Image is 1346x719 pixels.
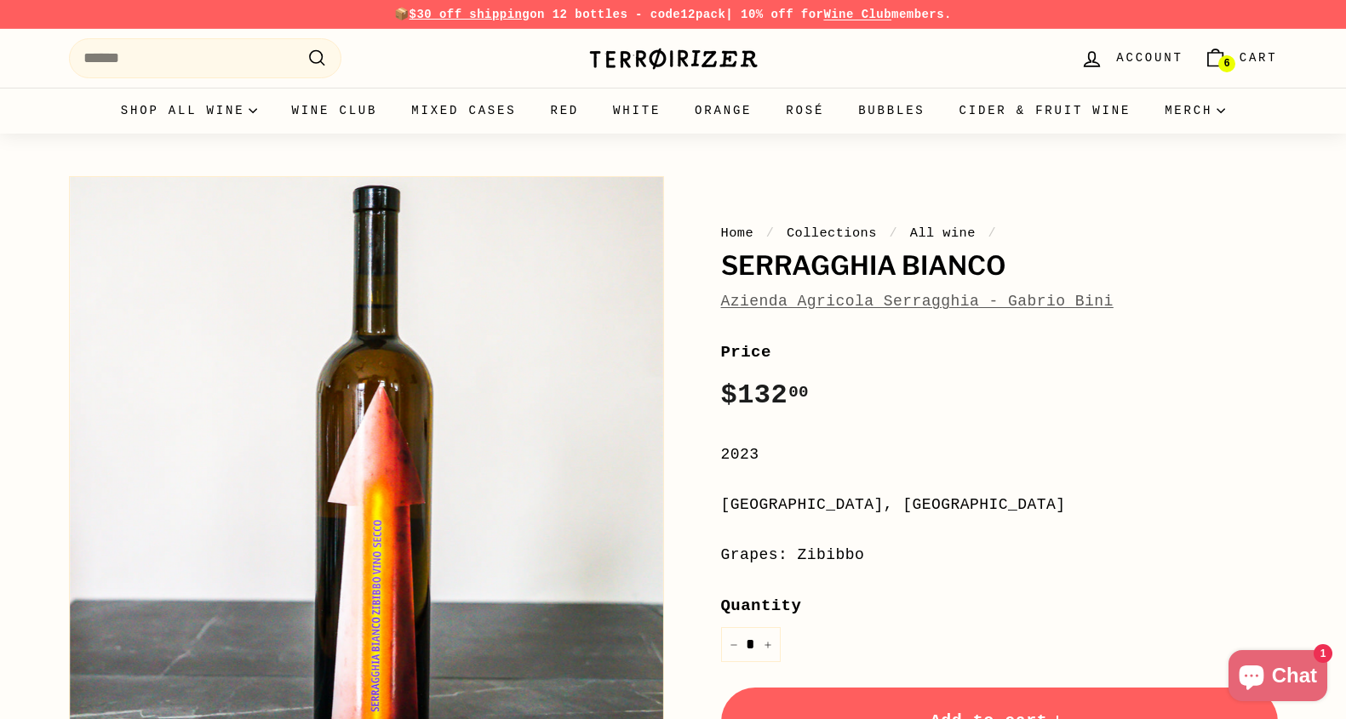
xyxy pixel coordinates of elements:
button: Reduce item quantity by one [721,627,747,662]
a: Red [533,88,596,134]
a: Wine Club [274,88,394,134]
span: Cart [1240,49,1278,67]
a: White [596,88,678,134]
span: / [984,225,1001,241]
label: Price [721,340,1278,365]
a: Wine Club [823,8,891,21]
a: All wine [910,225,976,241]
span: $132 [721,379,810,411]
span: / [762,225,779,241]
label: Quantity [721,593,1278,619]
input: quantity [721,627,781,662]
a: Azienda Agricola Serragghia - Gabrio Bini [721,293,1114,310]
div: [GEOGRAPHIC_DATA], [GEOGRAPHIC_DATA] [721,493,1278,517]
a: Cider & Fruit Wine [942,88,1148,134]
summary: Merch [1148,88,1242,134]
button: Increase item quantity by one [755,627,781,662]
a: Mixed Cases [394,88,533,134]
a: Rosé [769,88,841,134]
div: 2023 [721,442,1278,467]
h1: Serragghia Bianco [721,252,1278,281]
span: 6 [1223,58,1229,70]
sup: 00 [788,383,809,402]
a: Cart [1194,33,1288,83]
inbox-online-store-chat: Shopify online store chat [1223,650,1332,705]
a: Account [1070,33,1193,83]
span: Account [1116,49,1183,67]
div: Primary [35,88,1312,134]
span: / [885,225,902,241]
p: 📦 on 12 bottles - code | 10% off for members. [69,5,1278,24]
div: Grapes: Zibibbo [721,543,1278,568]
a: Bubbles [841,88,942,134]
span: $30 off shipping [410,8,530,21]
strong: 12pack [680,8,725,21]
a: Orange [678,88,769,134]
a: Home [721,225,754,241]
summary: Shop all wine [104,88,275,134]
nav: breadcrumbs [721,223,1278,243]
a: Collections [787,225,877,241]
